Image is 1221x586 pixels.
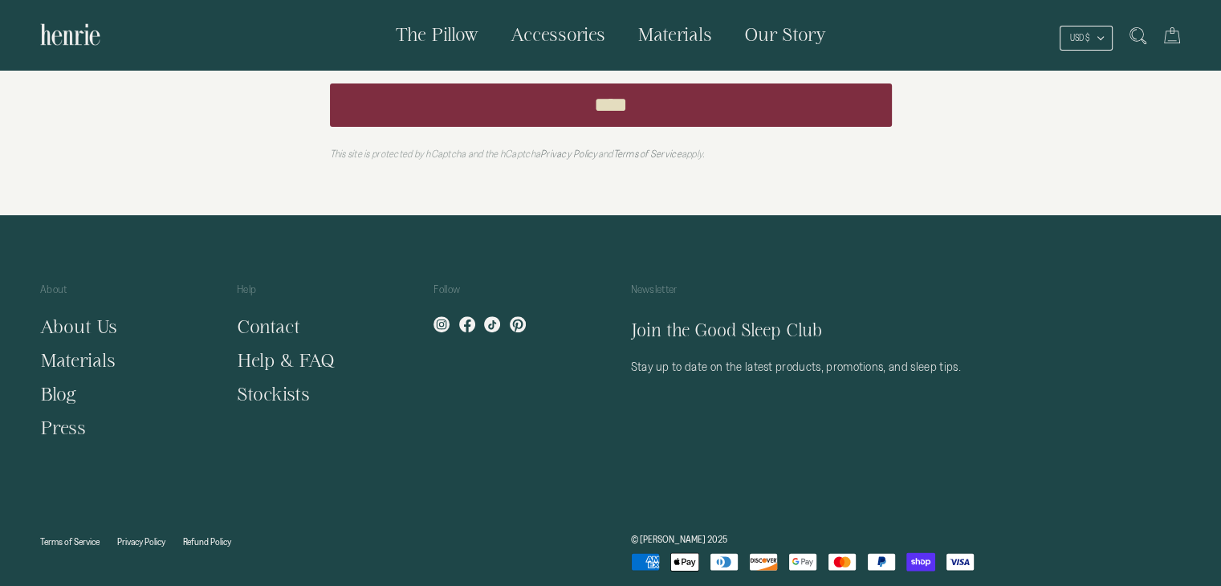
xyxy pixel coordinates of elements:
a: Materials [40,350,116,370]
p: This site is protected by hCaptcha and the hCaptcha and apply. [330,149,892,159]
a: Press [40,417,86,437]
span: Materials [637,24,712,44]
span: Our Story [744,24,826,44]
p: Newsletter [630,281,1033,310]
a: © [PERSON_NAME] 2025 [631,534,727,544]
a: Privacy Policy [540,148,598,160]
a: Blog [40,384,76,404]
img: Henrie [40,16,100,53]
a: Privacy Policy [117,536,165,547]
a: Help & FAQ [237,350,335,370]
a: About Us [40,316,117,336]
span: Accessories [511,24,605,44]
p: Follow [433,281,590,310]
button: USD $ [1060,26,1113,51]
a: Contact [237,316,300,336]
a: Refund Policy [183,536,231,547]
p: Stay up to date on the latest products, promotions, and sleep tips. [630,360,1033,373]
span: The Pillow [396,24,478,44]
h5: Join the Good Sleep Club [630,318,1033,344]
p: About [40,281,197,310]
a: Terms of Service [40,536,100,547]
a: Stockists [237,384,310,404]
a: Terms of Service [613,148,681,160]
p: Help [237,281,393,310]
